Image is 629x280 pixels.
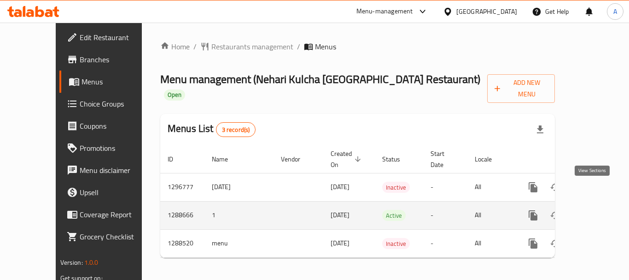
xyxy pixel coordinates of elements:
[204,201,274,229] td: 1
[80,187,153,198] span: Upsell
[297,41,300,52] li: /
[382,154,412,165] span: Status
[356,6,413,17] div: Menu-management
[59,226,161,248] a: Grocery Checklist
[281,154,312,165] span: Vendor
[522,204,544,226] button: more
[431,148,456,170] span: Start Date
[160,41,190,52] a: Home
[160,173,204,201] td: 1296777
[382,182,410,193] span: Inactive
[160,229,204,257] td: 1288520
[522,176,544,198] button: more
[467,229,515,257] td: All
[331,237,349,249] span: [DATE]
[204,173,274,201] td: [DATE]
[315,41,336,52] span: Menus
[204,229,274,257] td: menu
[613,6,617,17] span: A
[423,229,467,257] td: -
[80,54,153,65] span: Branches
[59,48,161,71] a: Branches
[59,26,161,48] a: Edit Restaurant
[487,74,555,103] button: Add New Menu
[59,159,161,181] a: Menu disclaimer
[160,69,480,89] span: Menu management ( Nehari Kulcha [GEOGRAPHIC_DATA] Restaurant )
[529,119,551,141] div: Export file
[160,41,555,52] nav: breadcrumb
[80,209,153,220] span: Coverage Report
[382,238,410,249] span: Inactive
[168,154,185,165] span: ID
[59,71,161,93] a: Menus
[515,145,618,173] th: Actions
[80,231,153,242] span: Grocery Checklist
[80,98,153,109] span: Choice Groups
[522,232,544,255] button: more
[59,137,161,159] a: Promotions
[216,122,256,137] div: Total records count
[82,76,153,87] span: Menus
[164,89,185,101] div: Open
[59,115,161,137] a: Coupons
[59,181,161,203] a: Upsell
[164,91,185,99] span: Open
[193,41,197,52] li: /
[80,120,153,131] span: Coupons
[216,125,256,134] span: 3 record(s)
[168,122,256,137] h2: Menus List
[160,145,618,258] table: enhanced table
[423,201,467,229] td: -
[59,93,161,115] a: Choice Groups
[211,41,293,52] span: Restaurants management
[456,6,517,17] div: [GEOGRAPHIC_DATA]
[467,173,515,201] td: All
[80,143,153,154] span: Promotions
[59,203,161,226] a: Coverage Report
[80,165,153,176] span: Menu disclaimer
[331,209,349,221] span: [DATE]
[467,201,515,229] td: All
[84,256,99,268] span: 1.0.0
[475,154,504,165] span: Locale
[80,32,153,43] span: Edit Restaurant
[423,173,467,201] td: -
[544,232,566,255] button: Change Status
[495,77,547,100] span: Add New Menu
[331,148,364,170] span: Created On
[160,201,204,229] td: 1288666
[544,176,566,198] button: Change Status
[382,210,406,221] span: Active
[200,41,293,52] a: Restaurants management
[212,154,240,165] span: Name
[331,181,349,193] span: [DATE]
[382,182,410,193] div: Inactive
[60,256,83,268] span: Version:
